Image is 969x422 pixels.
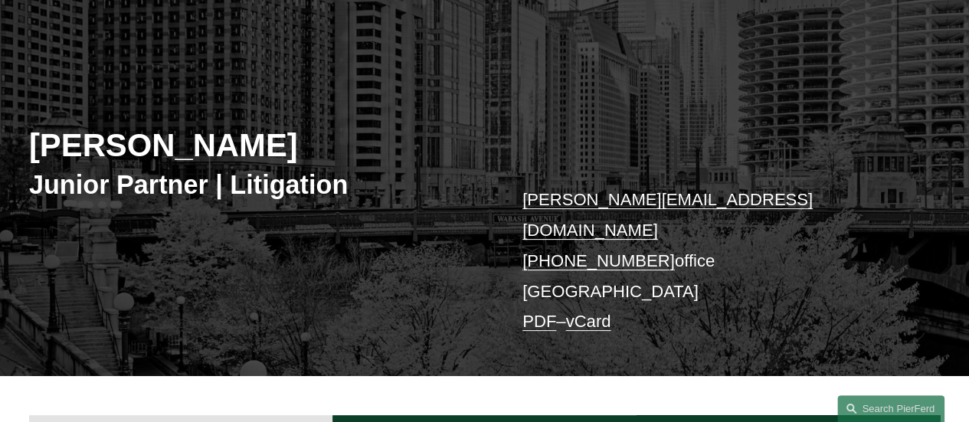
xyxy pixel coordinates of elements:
a: Search this site [837,395,944,422]
a: PDF [522,312,556,331]
a: vCard [565,312,611,331]
h2: [PERSON_NAME] [29,126,485,165]
p: office [GEOGRAPHIC_DATA] – [522,185,902,337]
a: [PERSON_NAME][EMAIL_ADDRESS][DOMAIN_NAME] [522,190,813,240]
a: [PHONE_NUMBER] [522,251,675,270]
h3: Junior Partner | Litigation [29,168,485,201]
